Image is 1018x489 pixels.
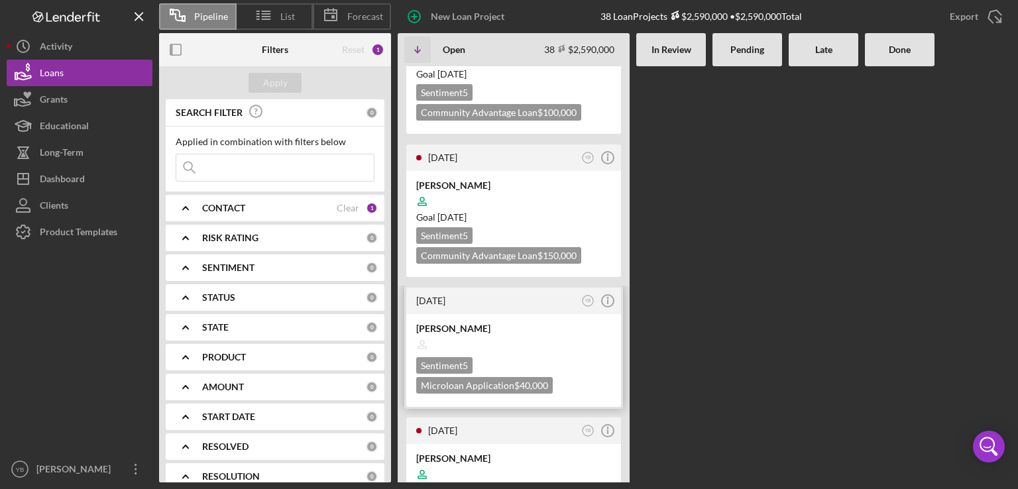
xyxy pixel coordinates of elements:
div: $2,590,000 [667,11,728,22]
text: YB [16,466,25,473]
button: YB[PERSON_NAME] [7,456,152,482]
div: 0 [366,262,378,274]
div: 0 [366,292,378,303]
b: RESOLVED [202,441,249,452]
button: Product Templates [7,219,152,245]
span: List [280,11,295,22]
div: Clear [337,203,359,213]
div: Export [950,3,978,30]
div: Sentiment 5 [416,357,473,374]
button: Dashboard [7,166,152,192]
div: Sentiment 5 [416,227,473,244]
b: Open [443,44,465,55]
time: 2025-08-19 13:07 [428,425,457,436]
div: [PERSON_NAME] [33,456,119,486]
button: Long-Term [7,139,152,166]
b: START DATE [202,411,255,422]
div: 0 [366,321,378,333]
b: PRODUCT [202,352,246,362]
div: Activity [40,33,72,63]
button: Loans [7,60,152,86]
div: 0 [366,470,378,482]
time: 10/03/2025 [437,211,467,223]
div: 0 [366,441,378,453]
div: 0 [366,381,378,393]
div: Microloan Application $40,000 [416,377,553,394]
div: Apply [263,73,288,93]
b: SENTIMENT [202,262,254,273]
button: Export [936,3,1011,30]
div: Dashboard [40,166,85,195]
div: 1 [366,202,378,214]
a: [DATE]YB[PERSON_NAME]Sentiment5Microloan Application$40,000 [404,286,623,409]
b: RESOLUTION [202,471,260,482]
time: 10/04/2025 [437,68,467,80]
time: 2025-08-20 14:51 [428,152,457,163]
button: New Loan Project [398,3,518,30]
div: 0 [366,107,378,119]
div: Sentiment 5 [416,84,473,101]
div: Clients [40,192,68,222]
div: Open Intercom Messenger [973,431,1005,462]
span: Goal [416,68,467,80]
b: RISK RATING [202,233,258,243]
text: YB [585,298,591,303]
button: Apply [249,73,302,93]
text: YB [585,155,591,160]
div: Applied in combination with filters below [176,136,374,147]
b: SEARCH FILTER [176,107,243,118]
div: Community Advantage Loan $100,000 [416,104,581,121]
div: 38 $2,590,000 [544,44,614,55]
b: Pending [730,44,764,55]
button: Activity [7,33,152,60]
div: Community Advantage Loan $150,000 [416,247,581,264]
button: Grants [7,86,152,113]
b: STATE [202,322,229,333]
b: STATUS [202,292,235,303]
div: 0 [366,411,378,423]
b: Done [889,44,911,55]
b: CONTACT [202,203,245,213]
b: Filters [262,44,288,55]
div: [PERSON_NAME] [416,452,611,465]
div: Grants [40,86,68,116]
text: YB [585,428,591,433]
b: AMOUNT [202,382,244,392]
div: Reset [342,44,365,55]
div: 1 [371,43,384,56]
span: Forecast [347,11,383,22]
b: Late [815,44,832,55]
div: 0 [366,232,378,244]
div: Product Templates [40,219,117,248]
div: Educational [40,113,89,142]
button: YB [579,149,597,167]
button: Educational [7,113,152,139]
div: 38 Loan Projects • $2,590,000 Total [600,11,802,22]
button: YB [579,422,597,440]
div: 0 [366,351,378,363]
div: New Loan Project [431,3,504,30]
div: [PERSON_NAME] [416,322,611,335]
div: [PERSON_NAME] [416,179,611,192]
div: Long-Term [40,139,84,169]
span: Pipeline [194,11,228,22]
a: [DATE]YB[PERSON_NAME]Goal [DATE]Sentiment5Community Advantage Loan$150,000 [404,142,623,279]
time: 2025-08-19 14:36 [416,295,445,306]
button: Clients [7,192,152,219]
b: In Review [651,44,691,55]
span: Goal [416,211,467,223]
div: Loans [40,60,64,89]
button: YB [579,292,597,310]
